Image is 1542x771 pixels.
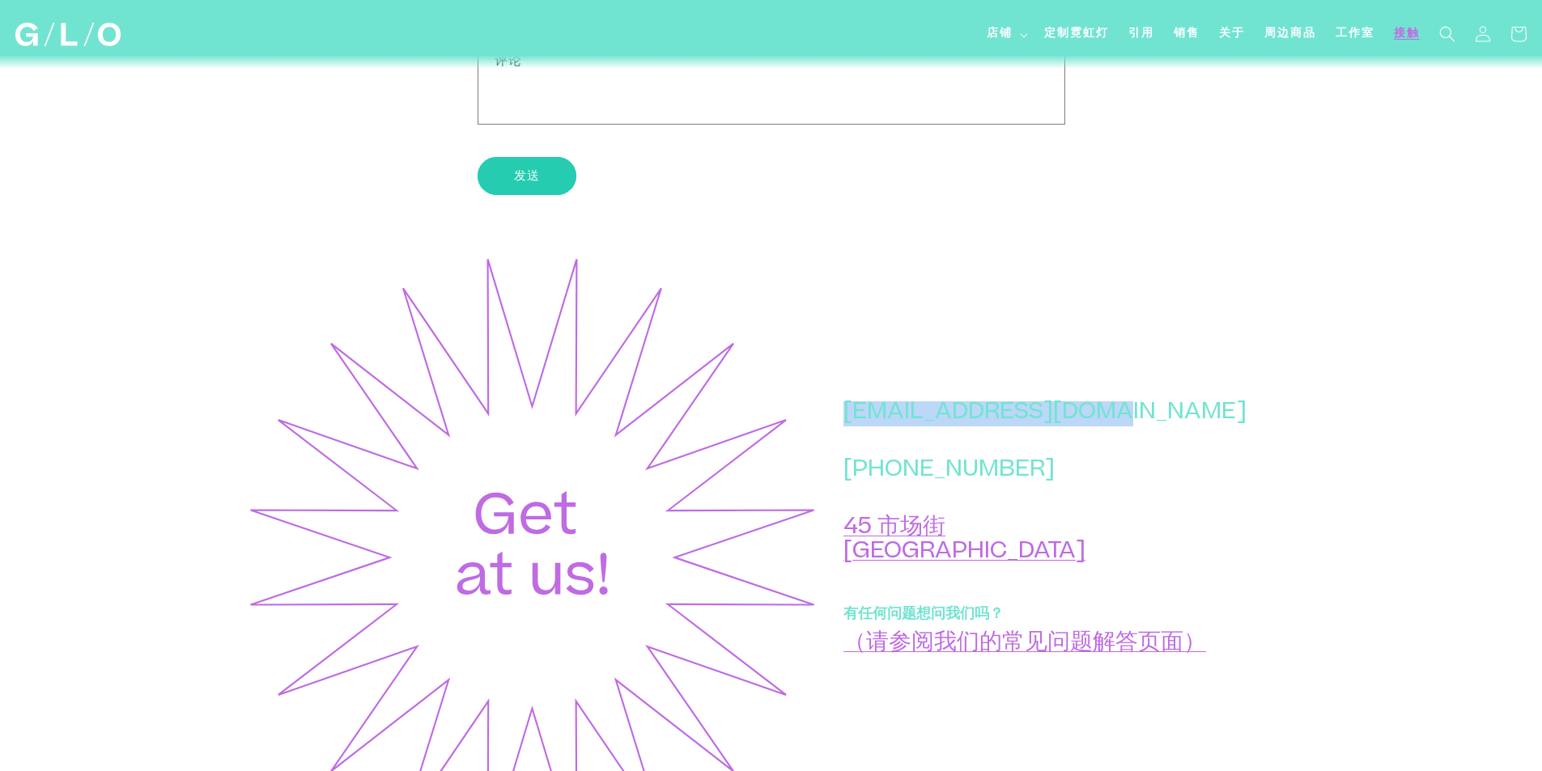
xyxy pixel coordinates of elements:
[1255,16,1326,53] a: 周边商品
[1219,28,1245,40] font: 关于
[1264,28,1316,40] font: 周边商品
[15,23,121,46] img: GLO 工作室
[1174,28,1200,40] font: 销售
[1429,16,1465,52] summary: 搜索
[10,17,127,53] a: GLO 工作室
[987,28,1013,40] font: 店铺
[1164,16,1209,53] a: 销售
[1209,16,1255,53] a: 关于
[1128,28,1154,40] font: 引用
[1034,16,1119,53] a: 定制霓虹灯
[1251,544,1542,771] iframe: 聊天小工具
[478,157,576,195] button: 发送
[843,402,1247,425] font: [EMAIL_ADDRESS][DOMAIN_NAME]
[1326,16,1384,53] a: 工作室
[1251,544,1542,771] div: 聊天小组件
[843,516,945,539] font: 45 市场街
[843,608,1004,622] font: 有任何问题想问我们吗？
[1394,28,1420,40] font: 接触
[843,633,1206,655] a: （请参阅我们的常见问题解答页面）
[843,516,1085,564] a: 45 市场街[GEOGRAPHIC_DATA]
[843,460,1055,482] font: [PHONE_NUMBER]
[1044,28,1109,40] font: 定制霓虹灯
[1384,16,1429,53] a: 接触
[977,16,1034,53] summary: 店铺
[1336,28,1374,40] font: 工作室
[843,541,1085,564] font: [GEOGRAPHIC_DATA]
[1119,16,1164,53] a: 引用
